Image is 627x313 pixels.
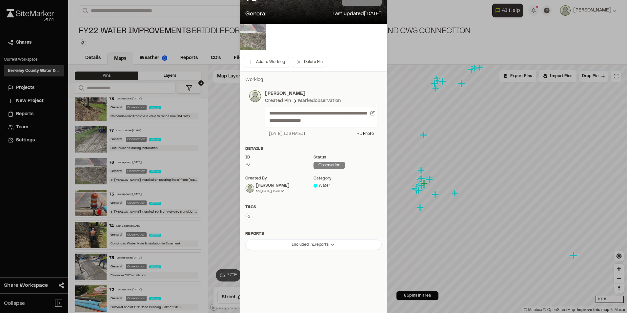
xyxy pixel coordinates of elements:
[313,155,382,160] div: Status
[245,162,313,168] div: 76
[357,131,374,137] div: + 1 Photo
[298,97,341,105] div: Marked observation
[245,231,382,237] div: Reports
[246,184,254,193] img: Andrew Nethery
[313,176,382,181] div: category
[265,97,291,105] div: Created Pin
[245,240,382,250] button: Included in1reports
[245,204,382,210] div: Tags
[245,155,313,160] div: ID
[292,242,329,248] span: Included in 1 reports
[292,57,327,67] button: Delete Pin
[245,213,253,220] button: Edit Tags
[313,183,382,189] div: Water
[245,76,382,84] p: Worklog
[245,176,313,181] div: Created by
[256,183,289,189] div: [PERSON_NAME]
[269,131,306,137] div: [DATE] 1:36 PM EDT
[244,57,289,67] button: Add to Worklog
[249,90,261,102] img: photo
[245,146,382,152] div: Details
[265,90,378,97] p: [PERSON_NAME]
[313,162,345,169] div: observation
[256,189,289,194] div: on [DATE] 1:36 PM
